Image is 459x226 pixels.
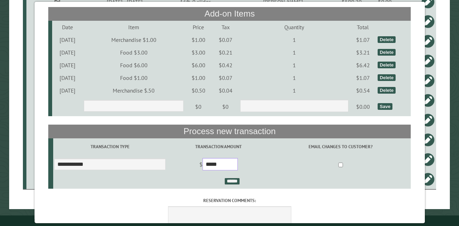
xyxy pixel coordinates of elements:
td: Merchandise $.50 [83,84,185,97]
div: Delete [378,62,396,68]
td: $0.50 [185,84,212,97]
td: Quantity [239,21,349,33]
div: G6 [29,97,86,104]
td: $0 [185,97,212,117]
td: Date [52,21,83,33]
td: $0.54 [349,84,377,97]
div: T7 [29,176,86,183]
td: $0.21 [212,46,239,59]
div: Delete [378,49,396,56]
div: T2 [29,156,86,163]
td: [DATE] [52,71,83,84]
td: Food $3.00 [83,46,185,59]
td: $0 [212,97,239,117]
td: [DATE] [52,33,83,46]
label: Transaction Amount [168,143,269,150]
div: E1 [29,38,86,45]
td: $1.00 [185,33,212,46]
label: Transaction Type [54,143,166,150]
div: E3 [29,77,86,84]
td: $0.07 [212,71,239,84]
td: $6.42 [349,59,377,71]
td: [DATE] [52,59,83,71]
th: Process new transaction [48,125,411,138]
td: Total [349,21,377,33]
td: Food $6.00 [83,59,185,71]
td: $0.07 [212,33,239,46]
td: Tax [212,21,239,33]
label: Email changes to customer? [271,143,410,150]
td: Item [83,21,185,33]
div: D8 [29,18,86,25]
th: Add-on Items [48,7,411,20]
td: [DATE] [52,84,83,97]
div: Delete [378,74,396,81]
td: Food $1.00 [83,71,185,84]
div: Save [378,103,392,110]
td: Price [185,21,212,33]
div: Delete [378,87,396,94]
td: 1 [239,46,349,59]
label: Reservation comments: [48,197,411,204]
td: $3.00 [185,46,212,59]
div: Delete [378,36,396,43]
td: $6.00 [185,59,212,71]
td: Merchandise $1.00 [83,33,185,46]
td: $0.04 [212,84,239,97]
td: 1 [239,71,349,84]
td: $1.00 [185,71,212,84]
td: [DATE] [52,46,83,59]
td: $0.42 [212,59,239,71]
div: G7 [29,117,86,124]
td: $0.00 [349,97,377,117]
td: $1.07 [349,33,377,46]
div: E12 [29,57,86,64]
td: 1 [239,84,349,97]
td: 1 [239,59,349,71]
div: T15 [29,136,86,143]
td: $1.07 [349,71,377,84]
td: $3.21 [349,46,377,59]
td: $ [167,155,270,175]
td: 1 [239,33,349,46]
